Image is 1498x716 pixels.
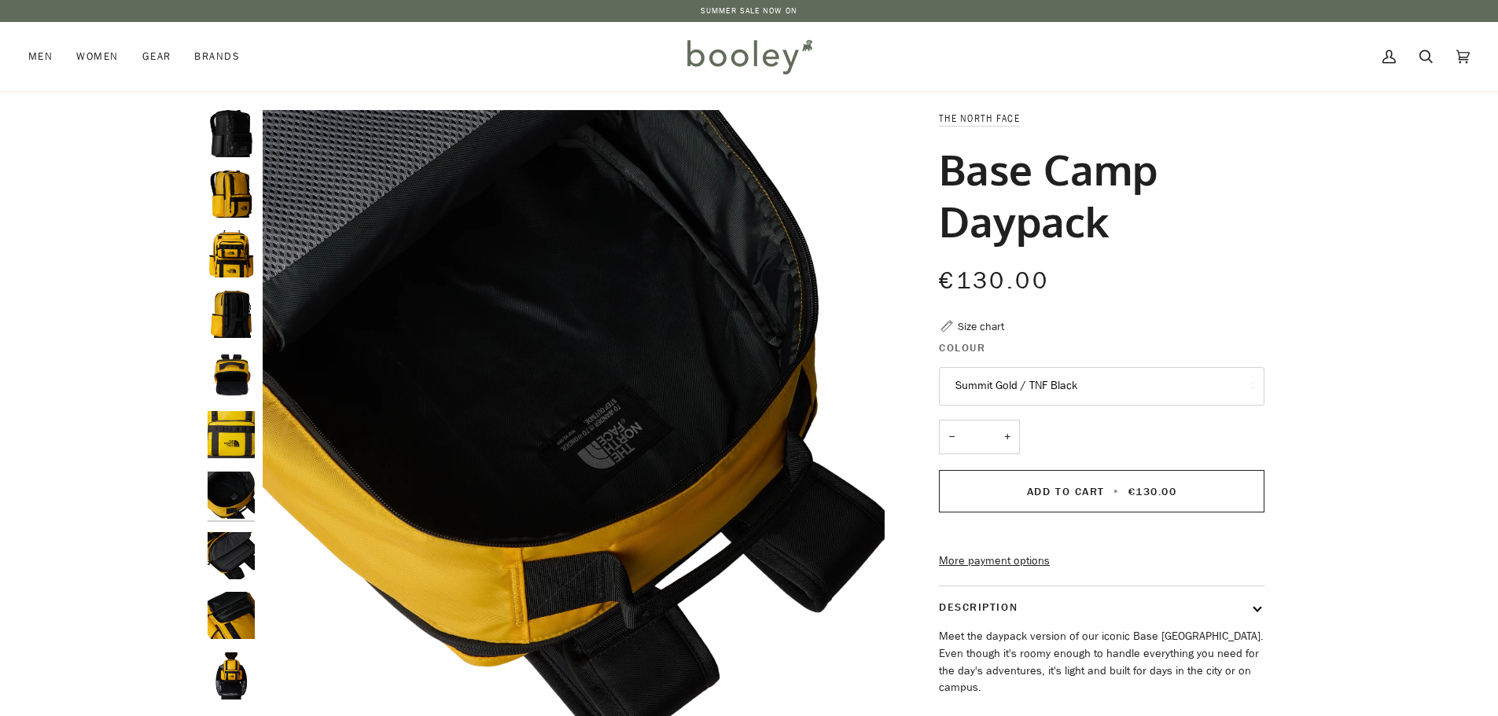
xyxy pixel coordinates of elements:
[28,49,53,64] span: Men
[939,143,1253,247] h1: Base Camp Daypack
[1027,484,1105,499] span: Add to Cart
[194,49,240,64] span: Brands
[208,351,255,398] img: The North Face Base Camp Daypack Summit Gold / TNF Black - Booley Galway
[208,472,255,519] img: The North Face Base Camp Daypack Summit Gold / TNF Black - Booley Galway
[939,265,1049,297] span: €130.00
[182,22,252,91] a: Brands
[208,532,255,579] img: The North Face Base Camp Daypack Summit Gold / TNF Black - Booley Galway
[939,628,1264,696] p: Meet the daypack version of our iconic Base [GEOGRAPHIC_DATA]. Even though it's roomy enough to h...
[208,411,255,458] img: The North Face Base Camp Daypack Summit Gold / TNF Black - Booley Galway
[680,34,818,79] img: Booley
[995,420,1020,455] button: +
[939,420,1020,455] input: Quantity
[1128,484,1177,499] span: €130.00
[64,22,130,91] a: Women
[208,171,255,218] img: The North Face Base Camp Daypack Summit Gold / TNF Black - Booley Galway
[208,592,255,639] img: The North Face Base Camp Daypack Summit Gold / TNF Black - Booley Galway
[939,470,1264,512] button: Add to Cart • €130.00
[28,22,64,91] a: Men
[142,49,171,64] span: Gear
[76,49,118,64] span: Women
[208,230,255,277] img: The North Face Base Camp Daypack Summit Gold / TNF Black - Booley Galway
[958,318,1004,335] div: Size chart
[208,652,255,699] img: The North Face Base Camp Daypack Summit Gold / TNF Black - Booley Galway
[939,420,964,455] button: −
[701,5,797,17] a: SUMMER SALE NOW ON
[939,586,1264,628] button: Description
[131,22,183,91] a: Gear
[939,112,1020,125] a: The North Face
[208,110,255,157] img: The North Face Base Camp Daypack TNF Black / Asphalt Grey / Smoked Pearl - Booley Galway
[939,367,1264,406] button: Summit Gold / TNF Black
[1109,484,1124,499] span: •
[208,291,255,338] img: The North Face Base Camp Daypack Summit Gold / TNF Black - Booley Galway
[939,340,985,356] span: Colour
[939,553,1264,570] a: More payment options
